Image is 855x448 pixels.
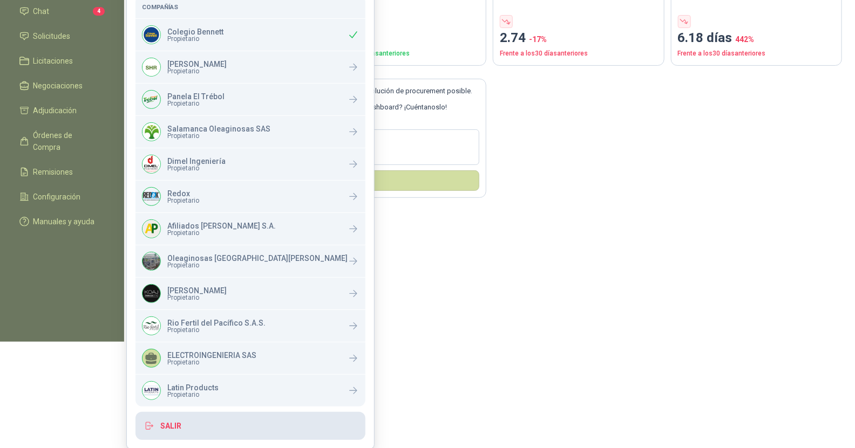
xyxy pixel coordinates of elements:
[13,100,111,121] a: Adjudicación
[33,80,83,92] span: Negociaciones
[167,287,227,294] p: [PERSON_NAME]
[33,191,81,203] span: Configuración
[167,254,348,262] p: Oleaginosas [GEOGRAPHIC_DATA][PERSON_NAME]
[142,188,160,205] img: Company Logo
[167,384,219,391] p: Latin Products
[135,148,365,180] a: Company LogoDimel IngenieríaPropietario
[13,51,111,71] a: Licitaciones
[167,60,227,68] p: [PERSON_NAME]
[33,129,101,153] span: Órdenes de Compra
[142,220,160,238] img: Company Logo
[135,19,365,51] div: Company LogoColegio BennettPropietario
[167,197,199,204] span: Propietario
[13,187,111,207] a: Configuración
[167,294,227,301] span: Propietario
[142,382,160,399] img: Company Logo
[167,68,227,74] span: Propietario
[13,75,111,96] a: Negociaciones
[142,91,160,108] img: Company Logo
[135,412,365,440] button: Salir
[167,28,223,36] p: Colegio Bennett
[167,359,256,366] span: Propietario
[13,26,111,46] a: Solicitudes
[142,26,160,44] img: Company Logo
[167,230,276,236] span: Propietario
[33,55,73,67] span: Licitaciones
[736,35,755,44] span: 442 %
[13,1,111,22] a: Chat4
[93,7,105,16] span: 4
[167,190,199,197] p: Redox
[678,49,836,59] p: Frente a los 30 días anteriores
[167,125,270,133] p: Salamanca Oleaginosas SAS
[142,155,160,173] img: Company Logo
[167,165,226,171] span: Propietario
[33,30,71,42] span: Solicitudes
[500,49,657,59] p: Frente a los 30 días anteriores
[142,58,160,76] img: Company Logo
[33,216,95,228] span: Manuales y ayuda
[135,375,365,406] a: Company LogoLatin ProductsPropietario
[322,49,480,59] p: Frente a los 30 días anteriores
[167,93,225,100] p: Panela El Trébol
[135,116,365,148] a: Company LogoSalamanca Oleaginosas SASPropietario
[142,285,160,302] img: Company Logo
[678,28,836,49] p: 6.18 días
[167,262,348,268] span: Propietario
[135,181,365,212] a: Company LogoRedoxPropietario
[33,105,77,116] span: Adjudicación
[167,327,266,333] span: Propietario
[13,162,111,182] a: Remisiones
[135,310,365,342] a: Company LogoRio Fertil del Pacífico S.A.S.Propietario
[135,342,365,374] a: ELECTROINGENIERIA SASPropietario
[142,2,359,12] h5: Compañías
[167,351,256,359] p: ELECTROINGENIERIA SAS
[135,51,365,83] a: Company Logo[PERSON_NAME]Propietario
[142,252,160,270] img: Company Logo
[529,35,547,44] span: -17 %
[322,28,480,49] p: 255
[167,391,219,398] span: Propietario
[13,211,111,232] a: Manuales y ayuda
[135,278,365,309] a: Company Logo[PERSON_NAME]Propietario
[167,133,270,139] span: Propietario
[167,222,276,230] p: Afiliados [PERSON_NAME] S.A.
[33,5,50,17] span: Chat
[167,319,266,327] p: Rio Fertil del Pacífico S.A.S.
[142,317,160,335] img: Company Logo
[167,100,225,107] span: Propietario
[500,28,657,49] p: 2.74
[33,166,73,178] span: Remisiones
[167,157,226,165] p: Dimel Ingeniería
[135,84,365,115] a: Company LogoPanela El TrébolPropietario
[135,245,365,277] a: Company LogoOleaginosas [GEOGRAPHIC_DATA][PERSON_NAME]Propietario
[135,213,365,245] a: Company LogoAfiliados [PERSON_NAME] S.A.Propietario
[13,125,111,157] a: Órdenes de Compra
[142,123,160,141] img: Company Logo
[167,36,223,42] span: Propietario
